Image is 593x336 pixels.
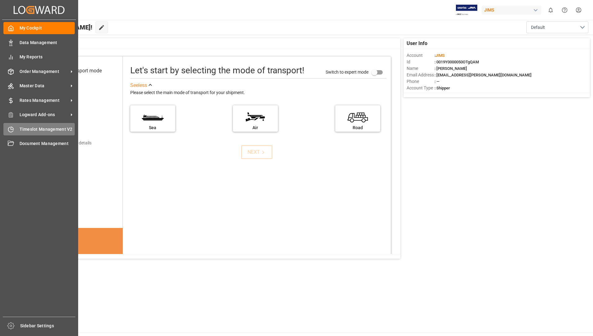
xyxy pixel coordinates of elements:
span: My Reports [20,54,75,60]
a: Timeslot Management V2 [3,123,75,135]
a: My Reports [3,51,75,63]
a: My Cockpit [3,22,75,34]
div: JIMS [482,6,541,15]
button: NEXT [241,145,272,159]
span: JIMS [435,53,445,58]
span: : 0019Y0000050OTgQAM [435,60,479,64]
span: Phone [407,78,435,85]
span: Id [407,59,435,65]
span: Name [407,65,435,72]
button: open menu [526,21,588,33]
span: Default [531,24,545,31]
span: Document Management [20,140,75,147]
span: Timeslot Management V2 [20,126,75,133]
span: Sidebar Settings [20,323,76,329]
div: See less [130,82,147,89]
a: Document Management [3,138,75,150]
div: Air [236,125,275,131]
span: : Shipper [435,86,450,90]
div: NEXT [247,148,266,156]
span: Account Type [407,85,435,91]
div: Let's start by selecting the mode of transport! [130,64,304,77]
span: : [EMAIL_ADDRESS][PERSON_NAME][DOMAIN_NAME] [435,73,532,77]
span: Data Management [20,39,75,46]
button: show 0 new notifications [544,3,558,17]
span: User Info [407,40,427,47]
span: : — [435,79,439,84]
span: Account [407,52,435,59]
span: Email Address [407,72,435,78]
span: Order Management [20,68,69,75]
span: My Cockpit [20,25,75,31]
span: Logward Add-ons [20,111,69,118]
span: Hello [PERSON_NAME]! [26,21,92,33]
div: Add shipping details [53,140,91,146]
div: Sea [133,125,172,131]
div: Please select the main mode of transport for your shipment. [130,89,386,97]
img: Exertis%20JAM%20-%20Email%20Logo.jpg_1722504956.jpg [456,5,477,16]
a: Data Management [3,36,75,48]
span: : [PERSON_NAME] [435,66,467,71]
div: Road [338,125,377,131]
span: : [435,53,445,58]
button: JIMS [482,4,544,16]
span: Master Data [20,83,69,89]
span: Rates Management [20,97,69,104]
button: Help Center [558,3,572,17]
span: Switch to expert mode [326,69,368,74]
